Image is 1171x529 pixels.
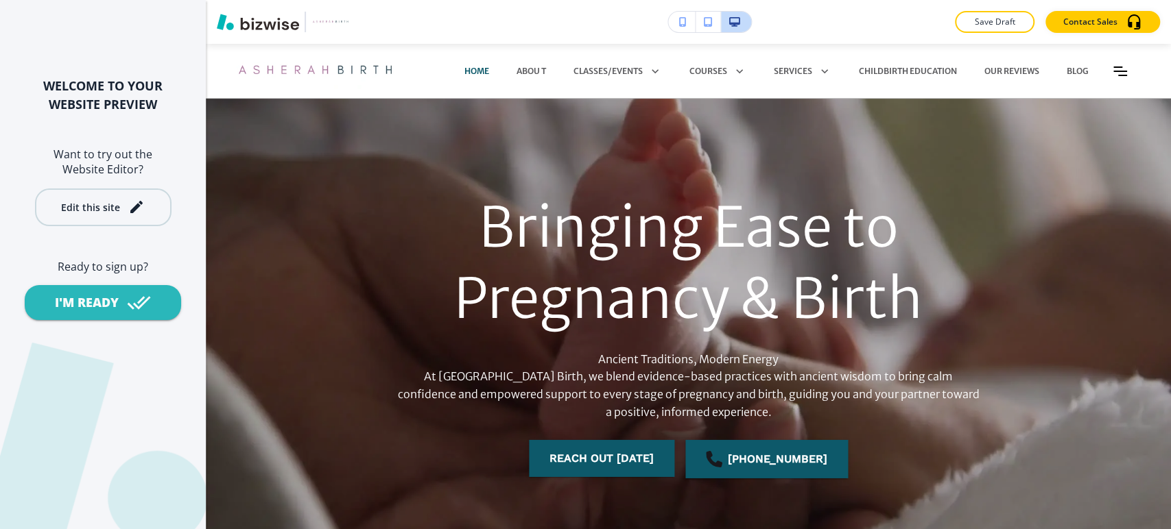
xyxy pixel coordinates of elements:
[955,11,1034,33] button: Save Draft
[859,65,957,77] p: CHILDBIRTH EDUCATION
[464,65,489,77] p: HOME
[1045,11,1160,33] button: Contact Sales
[689,65,727,77] p: COURSES
[55,294,119,311] div: I'M READY
[217,14,299,30] img: Bizwise Logo
[1063,16,1117,28] p: Contact Sales
[396,368,982,421] p: At [GEOGRAPHIC_DATA] Birth, we blend evidence-based practices with ancient wisdom to bring calm c...
[529,440,674,477] button: REACH OUT [DATE]
[35,188,171,226] button: Edit this site
[233,51,393,92] img: Asherah Birth
[774,65,812,77] p: SERVICES
[1067,65,1089,77] p: BLOG
[396,192,982,334] h1: Bringing Ease to Pregnancy & Birth
[25,285,181,320] button: I'M READY
[973,16,1017,28] p: Save Draft
[517,65,546,77] p: Abou t
[573,65,643,77] p: CLASSES/EVENTS
[984,65,1039,77] p: OUR REVIEWS
[22,259,184,274] h6: Ready to sign up?
[1113,66,1127,76] button: Toggle hamburger navigation menu
[396,351,982,421] p: Ancient Traditions, Modern Energy
[22,147,184,177] h6: Want to try out the Website Editor?
[311,17,348,27] img: Your Logo
[61,202,120,212] div: Edit this site
[685,440,848,478] a: [PHONE_NUMBER]
[22,77,184,114] h2: WELCOME TO YOUR WEBSITE PREVIEW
